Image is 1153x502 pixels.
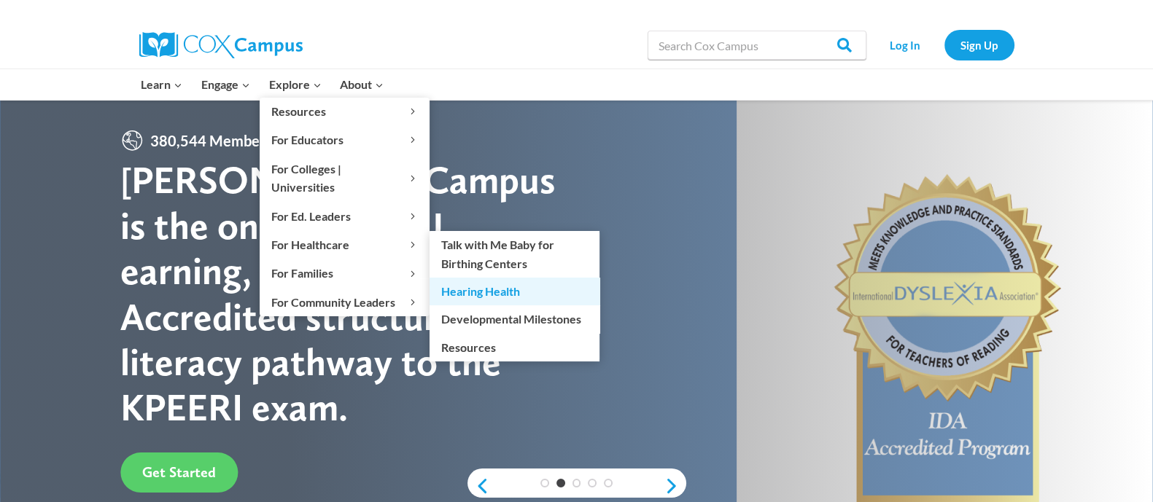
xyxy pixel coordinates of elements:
a: Sign Up [944,30,1014,60]
a: Get Started [120,452,238,493]
nav: Primary Navigation [132,69,393,100]
a: Resources [430,333,599,361]
button: Child menu of For Educators [260,126,430,154]
button: Child menu of For Community Leaders [260,288,430,315]
a: Hearing Health [430,278,599,305]
nav: Secondary Navigation [874,30,1014,60]
button: Child menu of For Families [260,259,430,287]
button: Child menu of Resources [260,98,430,125]
a: Developmental Milestones [430,305,599,333]
button: Child menu of For Healthcare [260,231,430,259]
a: Log In [874,30,937,60]
a: next [664,477,686,495]
button: Child menu of Engage [192,69,260,100]
div: content slider buttons [467,471,686,501]
a: 2 [556,479,565,487]
button: Child menu of Explore [260,69,331,100]
a: 3 [572,479,581,487]
button: Child menu of About [330,69,393,100]
a: 5 [604,479,613,487]
img: Cox Campus [139,32,303,58]
span: 380,544 Members [144,129,278,152]
button: Child menu of For Colleges | Universities [260,154,430,201]
div: [PERSON_NAME] Campus is the only free CEU earning, [PERSON_NAME] Accredited structured literacy p... [120,157,576,430]
a: 4 [588,479,597,487]
a: 1 [540,479,549,487]
input: Search Cox Campus [648,31,866,60]
button: Child menu of For Ed. Leaders [260,202,430,230]
a: previous [467,477,489,495]
button: Child menu of Learn [132,69,193,100]
a: Talk with Me Baby for Birthing Centers [430,231,599,278]
span: Get Started [142,463,216,481]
